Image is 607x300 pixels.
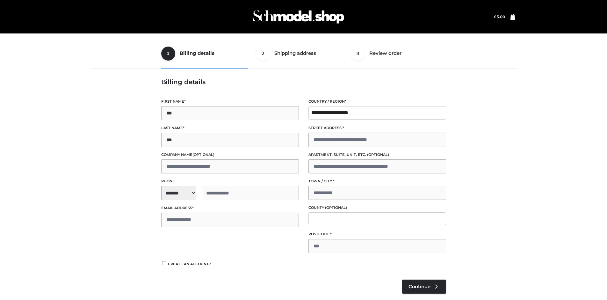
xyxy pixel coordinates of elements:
[308,125,446,131] label: Street address
[161,178,299,184] label: Phone
[308,205,446,211] label: County
[494,14,505,19] bdi: 5.00
[161,152,299,158] label: Company name
[402,280,446,294] a: Continue
[161,261,167,265] input: Create an account?
[408,284,430,289] span: Continue
[161,78,446,86] h3: Billing details
[192,152,214,157] span: (optional)
[308,178,446,184] label: Town / City
[367,152,389,157] span: (optional)
[494,14,505,19] a: £5.00
[494,14,496,19] span: £
[161,99,299,105] label: First name
[251,4,346,29] img: Schmodel Admin 964
[161,125,299,131] label: Last name
[168,262,211,266] span: Create an account?
[308,152,446,158] label: Apartment, suite, unit, etc.
[161,205,299,211] label: Email address
[308,231,446,237] label: Postcode
[325,205,347,210] span: (optional)
[308,99,446,105] label: Country / Region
